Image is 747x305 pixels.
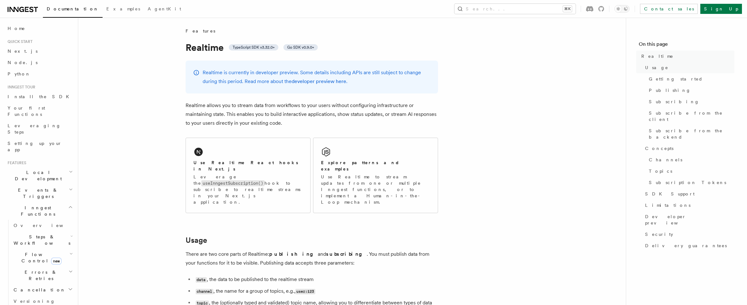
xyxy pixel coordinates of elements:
a: Concepts [643,143,734,154]
span: Cancellation [11,287,66,293]
span: Realtime [641,53,673,59]
code: data [196,277,207,283]
code: channel [196,289,213,294]
span: Inngest Functions [5,205,68,217]
a: Subscribe from the client [646,107,734,125]
a: Install the SDK [5,91,74,102]
a: Node.js [5,57,74,68]
span: Steps & Workflows [11,234,70,246]
span: Install the SDK [8,94,73,99]
h2: Use Realtime React hooks in Next.js [193,159,303,172]
button: Cancellation [11,284,74,296]
span: Setting up your app [8,141,62,152]
a: Home [5,23,74,34]
span: Features [5,160,26,165]
a: Publishing [646,85,734,96]
a: Topics [646,165,734,177]
button: Events & Triggers [5,184,74,202]
p: Use Realtime to stream updates from one or multiple Inngest functions, or to implement a Human-in... [321,174,430,205]
span: Quick start [5,39,33,44]
a: Documentation [43,2,103,18]
span: Home [8,25,25,32]
li: , the name for a group of topics, e.g., [194,287,438,296]
span: Go SDK v0.9.0+ [287,45,314,50]
h1: Realtime [186,42,438,53]
span: Getting started [649,76,703,82]
a: Sign Up [700,4,742,14]
a: Subscribe from the backend [646,125,734,143]
span: Delivery guarantees [645,242,727,249]
a: Security [643,229,734,240]
span: SDK Support [645,191,695,197]
a: Leveraging Steps [5,120,74,138]
code: user:123 [295,289,315,294]
span: Examples [106,6,140,11]
a: Delivery guarantees [643,240,734,251]
a: Getting started [646,73,734,85]
span: Developer preview [645,213,734,226]
a: developer preview here [292,78,346,84]
span: Subscribing [649,99,699,105]
span: Limitations [645,202,691,208]
button: Toggle dark mode [614,5,630,13]
li: , the data to be published to the realtime stream [194,275,438,284]
a: Usage [643,62,734,73]
span: Subscription Tokens [649,179,726,186]
span: Channels [649,157,682,163]
a: Python [5,68,74,80]
span: Usage [645,64,668,71]
span: Events & Triggers [5,187,69,200]
button: Steps & Workflows [11,231,74,249]
a: Limitations [643,200,734,211]
strong: subscribing [326,251,367,257]
button: Local Development [5,167,74,184]
p: Leverage the hook to subscribe to realtime streams in your Next.js application. [193,174,303,205]
a: AgentKit [144,2,185,17]
span: AgentKit [148,6,181,11]
span: Your first Functions [8,105,45,117]
strong: publishing [269,251,318,257]
span: Features [186,28,215,34]
code: useInngestSubscription() [201,180,264,186]
span: Topics [649,168,672,174]
button: Flow Controlnew [11,249,74,266]
span: TypeScript SDK v3.32.0+ [233,45,275,50]
span: Leveraging Steps [8,123,61,135]
a: Setting up your app [5,138,74,155]
p: Realtime is currently in developer preview. Some details including APIs are still subject to chan... [203,68,430,86]
a: Realtime [639,51,734,62]
span: Versioning [14,299,55,304]
span: Node.js [8,60,38,65]
a: Examples [103,2,144,17]
span: Subscribe from the client [649,110,734,123]
span: Local Development [5,169,69,182]
span: Overview [14,223,79,228]
a: Contact sales [640,4,698,14]
a: Usage [186,236,207,245]
kbd: ⌘K [563,6,572,12]
a: Use Realtime React hooks in Next.jsLeverage theuseInngestSubscription()hook to subscribe to realt... [186,138,311,213]
a: Next.js [5,45,74,57]
p: Realtime allows you to stream data from workflows to your users without configuring infrastructur... [186,101,438,128]
a: Your first Functions [5,102,74,120]
h4: On this page [639,40,734,51]
a: Subscription Tokens [646,177,734,188]
a: Channels [646,154,734,165]
span: Next.js [8,49,38,54]
span: Concepts [645,145,673,152]
a: Overview [11,220,74,231]
span: new [51,258,62,265]
span: Security [645,231,673,237]
a: Explore patterns and examplesUse Realtime to stream updates from one or multiple Inngest function... [313,138,438,213]
button: Errors & Retries [11,266,74,284]
span: Errors & Retries [11,269,68,282]
span: Flow Control [11,251,69,264]
p: There are two core parts of Realtime: and . You must publish data from your functions for it to b... [186,250,438,267]
span: Inngest tour [5,85,35,90]
a: Subscribing [646,96,734,107]
span: Python [8,71,31,76]
a: Developer preview [643,211,734,229]
span: Subscribe from the backend [649,128,734,140]
span: Documentation [47,6,99,11]
span: Publishing [649,87,691,93]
